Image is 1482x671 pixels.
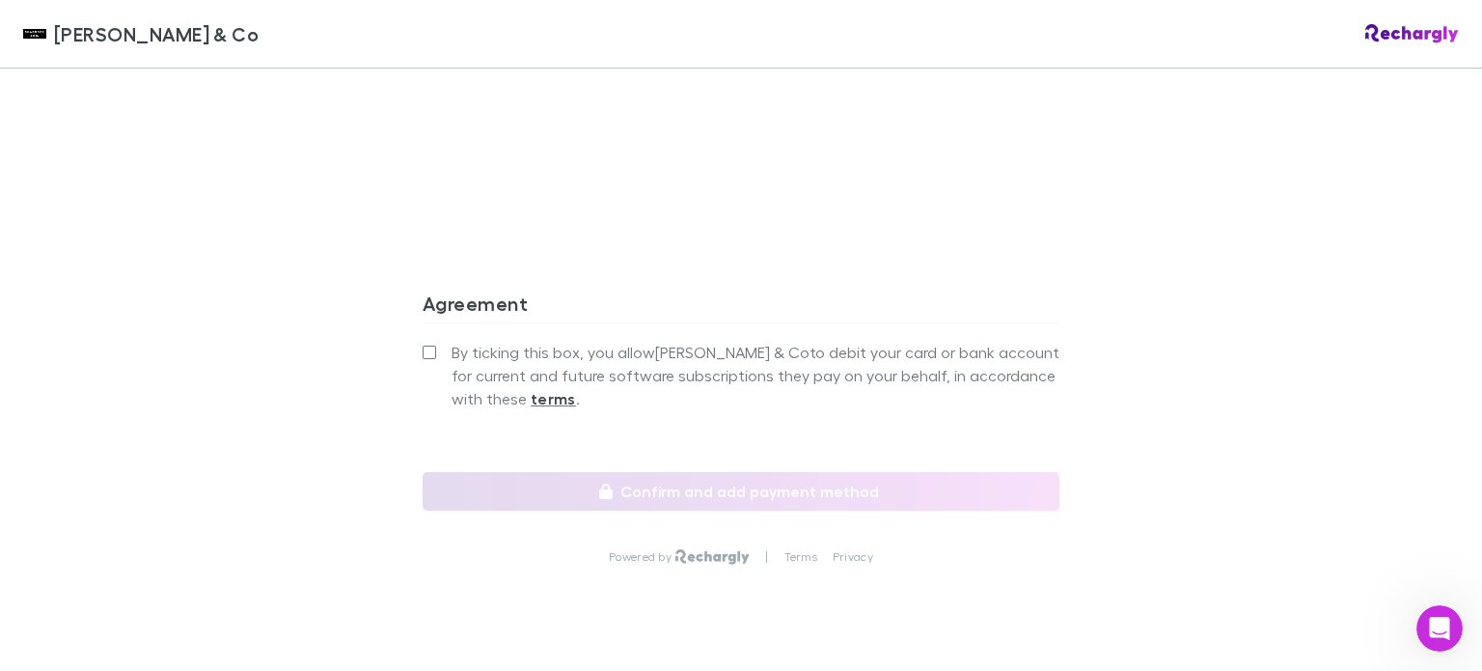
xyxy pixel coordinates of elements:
[1365,24,1459,43] img: Rechargly Logo
[784,549,817,565] a: Terms
[531,389,576,408] strong: terms
[23,22,46,45] img: Shaddock & Co's Logo
[765,549,768,565] p: |
[1416,605,1463,652] iframe: Intercom live chat
[675,549,750,565] img: Rechargly Logo
[54,19,259,48] span: [PERSON_NAME] & Co
[423,292,1059,322] h3: Agreement
[423,472,1059,511] button: Confirm and add payment method
[833,549,873,565] a: Privacy
[609,549,675,565] p: Powered by
[452,341,1059,410] span: By ticking this box, you allow [PERSON_NAME] & Co to debit your card or bank account for current ...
